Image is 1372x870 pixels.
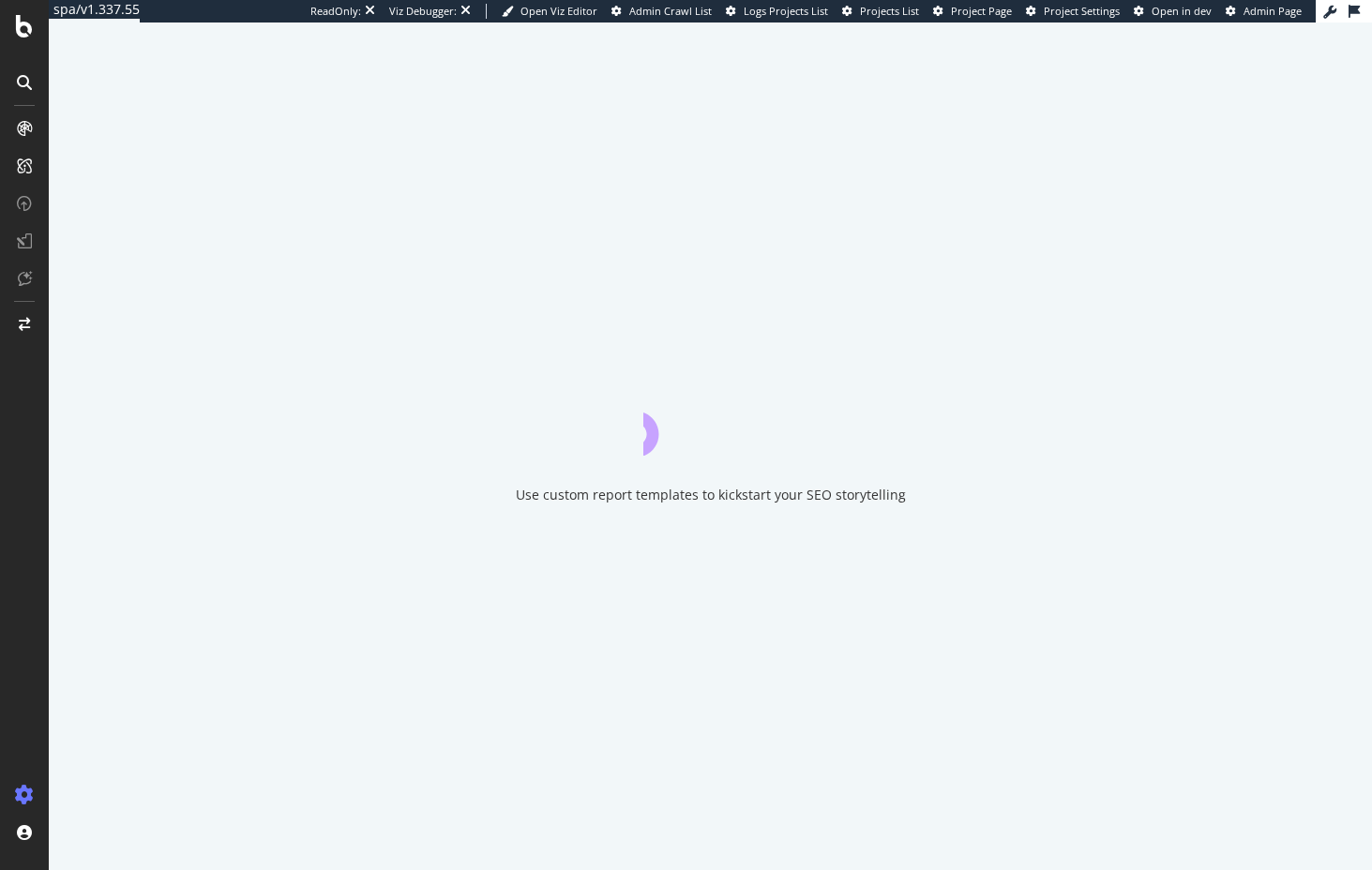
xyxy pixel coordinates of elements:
span: Projects List [860,4,919,18]
a: Admin Page [1226,4,1302,19]
div: Viz Debugger: [389,4,457,19]
span: Logs Projects List [744,4,828,18]
span: Project Page [951,4,1012,18]
a: Project Settings [1026,4,1120,19]
a: Logs Projects List [726,4,828,19]
span: Project Settings [1044,4,1120,18]
a: Open Viz Editor [502,4,597,19]
a: Open in dev [1134,4,1212,19]
span: Admin Page [1244,4,1302,18]
div: ReadOnly: [310,4,361,19]
span: Open in dev [1152,4,1212,18]
a: Project Page [933,4,1012,19]
div: animation [643,388,778,456]
div: Use custom report templates to kickstart your SEO storytelling [516,486,906,504]
span: Open Viz Editor [520,4,597,18]
a: Projects List [842,4,919,19]
a: Admin Crawl List [611,4,712,19]
span: Admin Crawl List [629,4,712,18]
